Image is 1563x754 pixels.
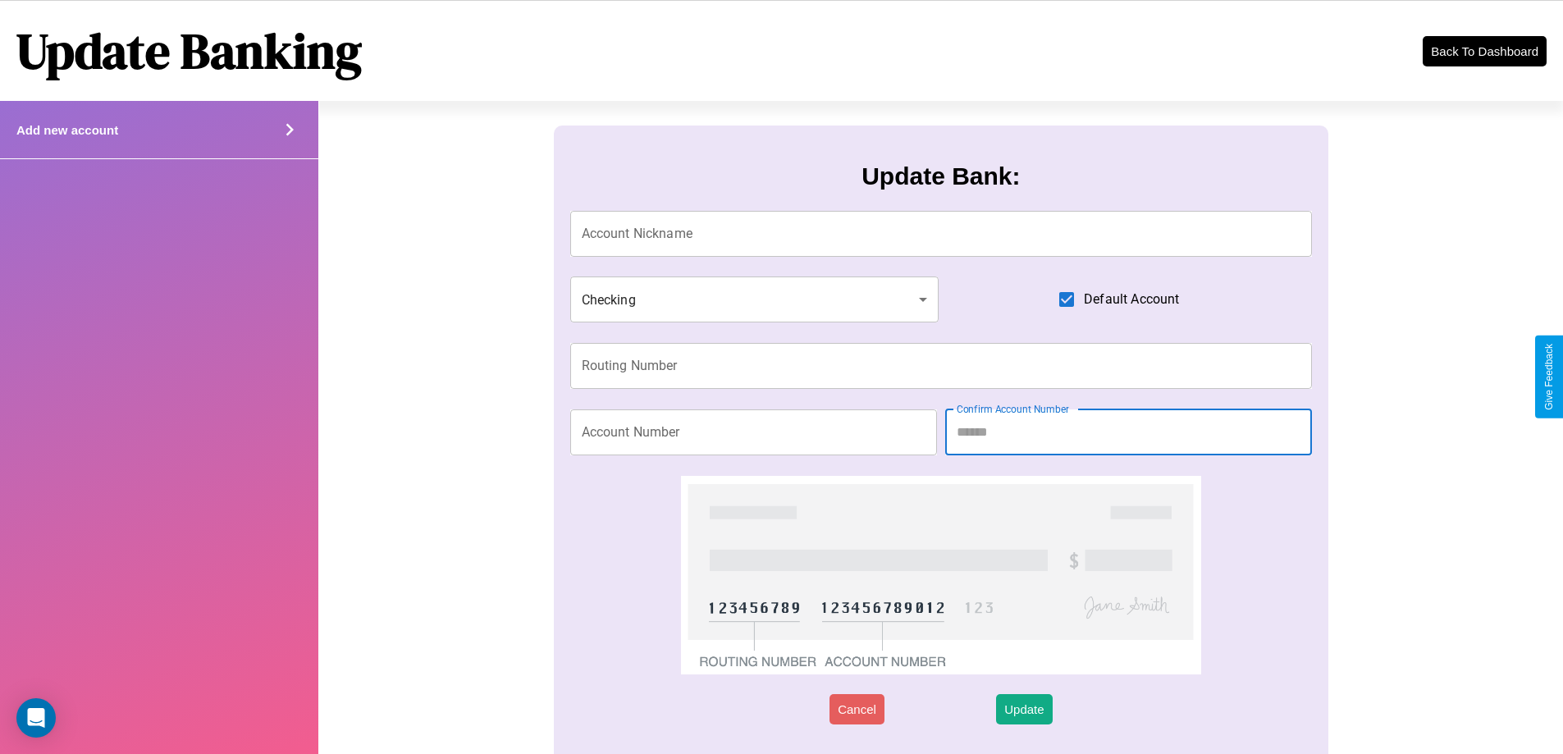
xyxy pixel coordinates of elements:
[1543,344,1555,410] div: Give Feedback
[1423,36,1547,66] button: Back To Dashboard
[1084,290,1179,309] span: Default Account
[861,162,1020,190] h3: Update Bank:
[16,123,118,137] h4: Add new account
[16,698,56,738] div: Open Intercom Messenger
[957,402,1069,416] label: Confirm Account Number
[681,476,1200,674] img: check
[996,694,1052,724] button: Update
[16,17,362,85] h1: Update Banking
[829,694,884,724] button: Cancel
[570,276,939,322] div: Checking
